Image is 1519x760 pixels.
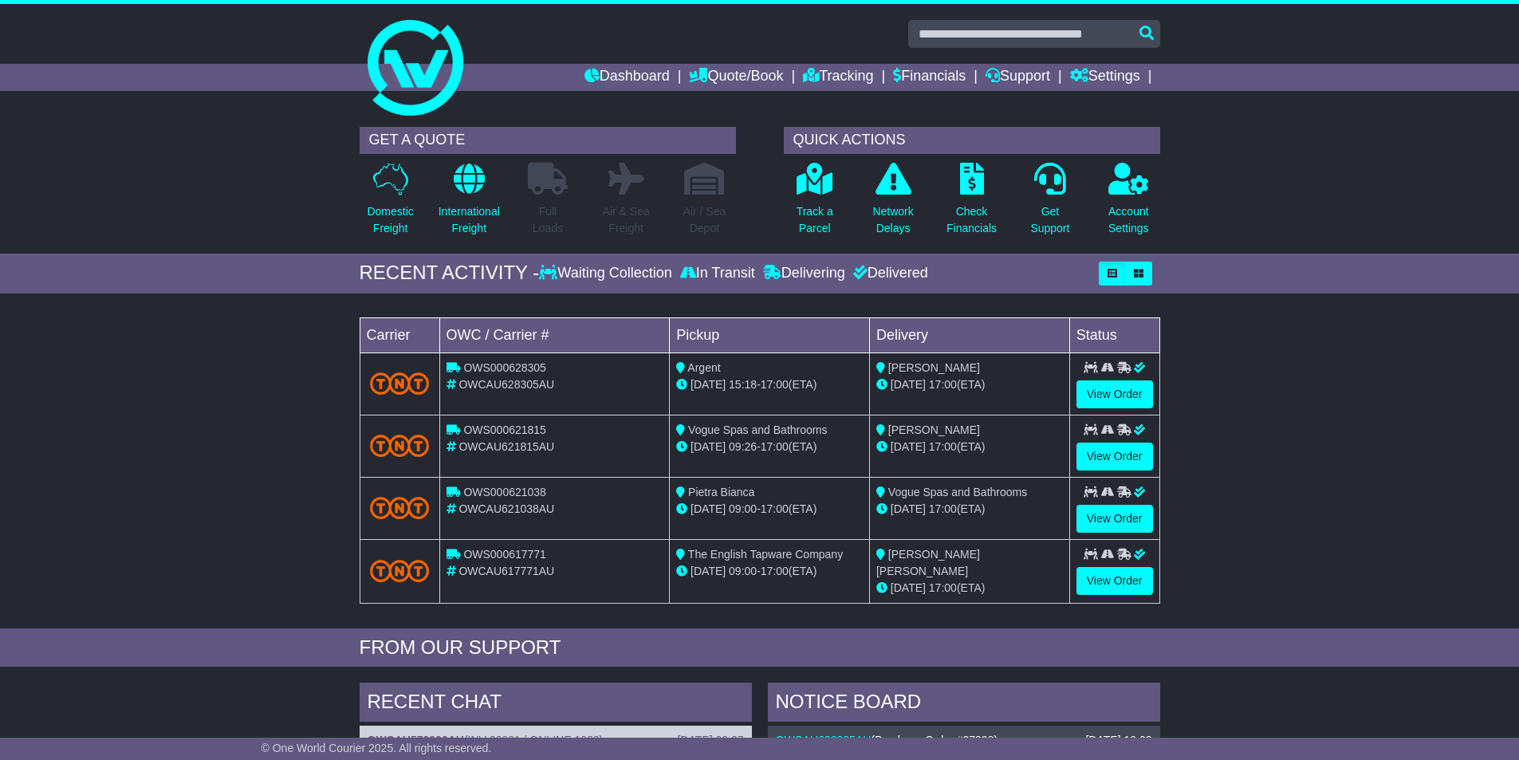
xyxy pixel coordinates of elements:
span: [DATE] [891,502,926,515]
span: Vogue Spas and Bathrooms [688,423,827,436]
span: OWS000628305 [463,361,546,374]
div: (ETA) [876,501,1063,518]
td: Status [1069,317,1159,352]
span: [DATE] [891,378,926,391]
span: Vogue Spas and Bathrooms [888,486,1027,498]
a: CheckFinancials [946,162,998,246]
a: OWCAU628305AU [776,734,872,746]
p: Domestic Freight [367,203,413,237]
span: OWCAU628305AU [458,378,554,391]
div: - (ETA) [676,501,863,518]
a: DomesticFreight [366,162,414,246]
span: 15:18 [729,378,757,391]
span: OWS000621038 [463,486,546,498]
div: Delivering [759,265,849,282]
span: OWCAU621815AU [458,440,554,453]
div: NOTICE BOARD [768,683,1160,726]
span: [PERSON_NAME] [888,361,980,374]
a: View Order [1076,380,1153,408]
div: (ETA) [876,376,1063,393]
span: 17:00 [929,378,957,391]
td: Pickup [670,317,870,352]
span: [PERSON_NAME] [888,423,980,436]
a: Settings [1070,64,1140,91]
div: - (ETA) [676,439,863,455]
p: Air & Sea Freight [603,203,650,237]
span: 17:00 [761,502,789,515]
div: (ETA) [876,439,1063,455]
a: View Order [1076,443,1153,471]
a: GetSupport [1029,162,1070,246]
a: Quote/Book [689,64,783,91]
img: TNT_Domestic.png [370,497,430,518]
span: [DATE] [691,378,726,391]
span: 17:00 [929,440,957,453]
p: Track a Parcel [797,203,833,237]
span: 17:00 [929,581,957,594]
p: Account Settings [1108,203,1149,237]
a: OWCAU572926AU [368,734,464,746]
img: TNT_Domestic.png [370,435,430,456]
span: [DATE] [891,581,926,594]
a: AccountSettings [1108,162,1150,246]
a: InternationalFreight [438,162,501,246]
span: © One World Courier 2025. All rights reserved. [262,742,492,754]
td: Delivery [869,317,1069,352]
span: 17:00 [761,565,789,577]
span: OWS000621815 [463,423,546,436]
span: 09:26 [729,440,757,453]
p: Air / Sea Depot [683,203,726,237]
span: OWS000617771 [463,548,546,561]
span: OWCAU617771AU [458,565,554,577]
p: Full Loads [528,203,568,237]
span: [DATE] [891,440,926,453]
a: View Order [1076,567,1153,595]
span: OWCAU621038AU [458,502,554,515]
a: Track aParcel [796,162,834,246]
span: 17:00 [761,440,789,453]
img: TNT_Domestic.png [370,560,430,581]
div: ( ) [368,734,744,747]
div: QUICK ACTIONS [784,127,1160,154]
p: International Freight [439,203,500,237]
p: Check Financials [946,203,997,237]
span: Pietra Bianca [688,486,754,498]
div: - (ETA) [676,563,863,580]
div: Waiting Collection [539,265,675,282]
div: GET A QUOTE [360,127,736,154]
div: RECENT ACTIVITY - [360,262,540,285]
span: [DATE] [691,502,726,515]
span: [DATE] [691,565,726,577]
a: Support [986,64,1050,91]
span: The English Tapware Company [688,548,843,561]
p: Get Support [1030,203,1069,237]
div: [DATE] 09:07 [677,734,743,747]
a: Dashboard [584,64,670,91]
span: [PERSON_NAME] [PERSON_NAME] [876,548,980,577]
span: [DATE] [691,440,726,453]
div: ( ) [776,734,1152,747]
td: Carrier [360,317,439,352]
a: NetworkDelays [872,162,914,246]
a: Tracking [803,64,873,91]
p: Network Delays [872,203,913,237]
div: RECENT CHAT [360,683,752,726]
td: OWC / Carrier # [439,317,670,352]
span: 09:00 [729,502,757,515]
div: FROM OUR SUPPORT [360,636,1160,660]
span: Argent [687,361,720,374]
span: Purchase Order #27338 [875,734,994,746]
span: 09:00 [729,565,757,577]
span: 17:00 [929,502,957,515]
div: - (ETA) [676,376,863,393]
img: TNT_Domestic.png [370,372,430,394]
div: (ETA) [876,580,1063,597]
span: 17:00 [761,378,789,391]
div: [DATE] 10:03 [1085,734,1151,747]
div: In Transit [676,265,759,282]
div: Delivered [849,265,928,282]
span: INV 26881 / ONLINE 1082 [468,734,600,746]
a: Financials [893,64,966,91]
a: View Order [1076,505,1153,533]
